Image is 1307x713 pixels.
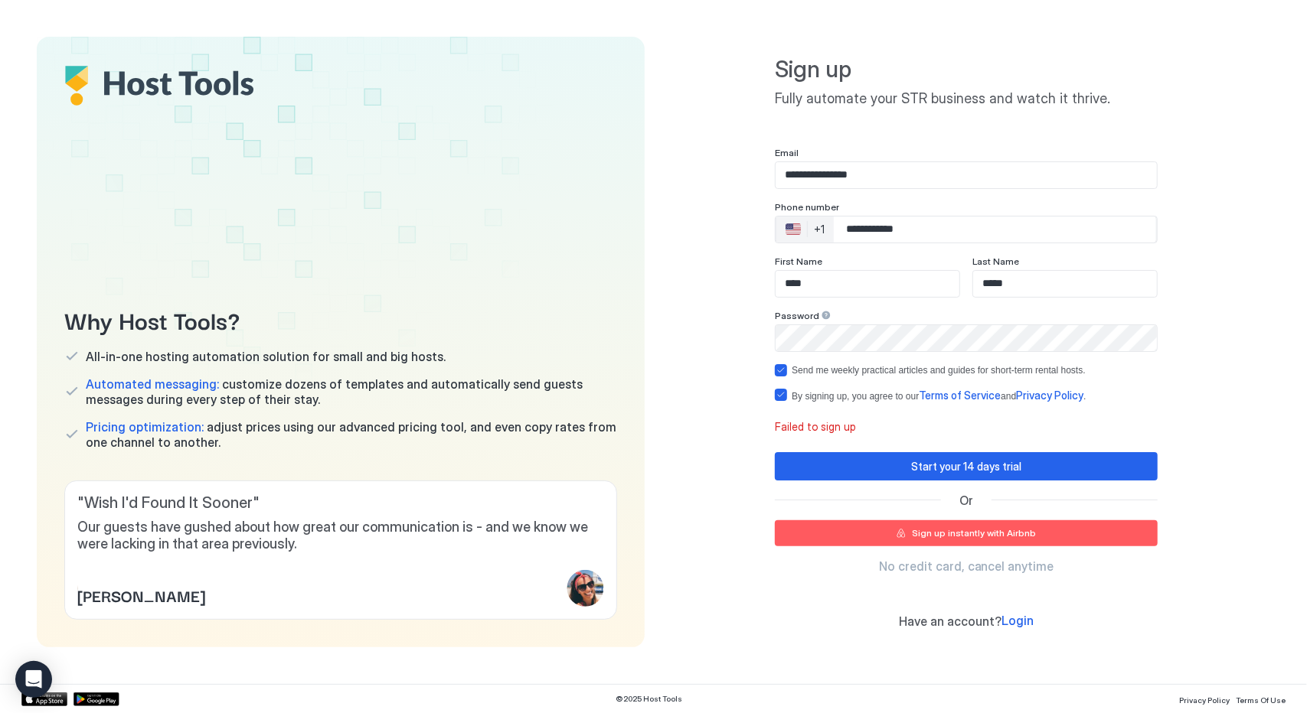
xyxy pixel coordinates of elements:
div: 🇺🇸 [786,220,801,239]
span: Our guests have gushed about how great our communication is - and we know we were lacking in that... [77,519,604,553]
span: customize dozens of templates and automatically send guests messages during every step of their s... [86,376,617,407]
div: Sign up instantly with Airbnb [912,526,1036,540]
span: Last Name [972,256,1019,267]
a: Google Play Store [74,692,119,706]
a: Privacy Policy [1016,390,1083,402]
div: Open Intercom Messenger [15,661,52,698]
input: Input Field [776,325,1158,351]
span: All-in-one hosting automation solution for small and big hosts. [86,349,446,364]
a: Login [1001,613,1034,629]
span: Automated messaging: [86,376,219,392]
span: Have an account? [899,614,1001,629]
input: Input Field [973,271,1157,297]
div: profile [567,570,604,607]
span: Pricing optimization: [86,419,204,435]
span: Email [775,147,799,158]
span: © 2025 Host Tools [616,694,683,704]
span: Or [959,493,973,508]
span: Fully automate your STR business and watch it thrive. [775,90,1158,108]
a: Privacy Policy [1179,691,1230,707]
div: Send me weekly practical articles and guides for short-term rental hosts. [792,365,1086,376]
div: +1 [814,223,825,236]
a: App Store [21,692,67,706]
span: Terms of Service [919,389,1001,402]
input: Phone Number input [834,216,1156,243]
span: First Name [775,256,822,267]
button: Start your 14 days trial [775,452,1158,480]
span: Failed to sign up [775,420,858,434]
span: Terms Of Use [1236,695,1286,705]
button: Sign up instantly with Airbnb [775,520,1158,546]
span: adjust prices using our advanced pricing tool, and even copy rates from one channel to another. [86,419,617,450]
input: Input Field [776,271,959,297]
span: Login [1001,613,1034,628]
span: Why Host Tools? [64,302,617,337]
input: Input Field [776,162,1157,188]
div: optOut [775,364,1158,376]
span: [PERSON_NAME] [77,584,205,607]
span: Phone number [775,201,839,213]
span: Privacy Policy [1179,695,1230,705]
div: Start your 14 days trial [911,458,1021,474]
span: Privacy Policy [1016,389,1083,402]
span: No credit card, cancel anytime [879,558,1054,574]
div: termsPrivacy [775,389,1158,402]
span: " Wish I'd Found It Sooner " [77,493,604,513]
div: By signing up, you agree to our and . [792,389,1086,402]
span: Password [775,310,819,321]
span: Sign up [775,55,1158,84]
a: Terms Of Use [1236,691,1286,707]
a: Terms of Service [919,390,1001,402]
div: Countries button [776,217,834,243]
